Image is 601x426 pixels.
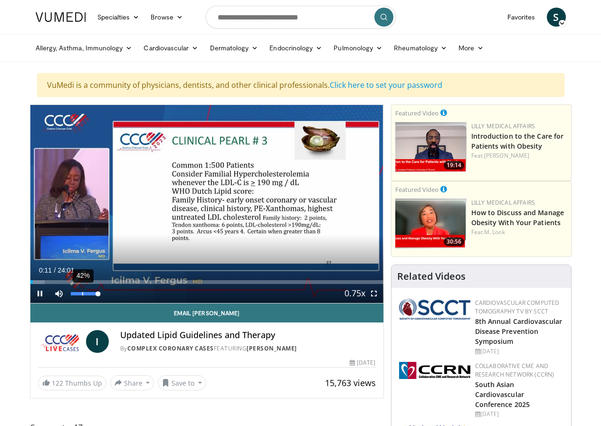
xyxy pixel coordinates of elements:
[471,208,564,227] a: How to Discuss and Manage Obesity With Your Patients
[158,375,206,390] button: Save to
[453,38,489,57] a: More
[484,151,529,160] a: [PERSON_NAME]
[395,122,467,172] img: acc2e291-ced4-4dd5-b17b-d06994da28f3.png.150x105_q85_crop-smart_upscale.png
[475,362,554,379] a: Collaborative CME and Research Network (CCRN)
[475,380,530,409] a: South Asian Cardiovascular Conference 2025
[395,109,439,117] small: Featured Video
[86,330,109,353] a: I
[444,237,464,246] span: 30:56
[325,377,376,388] span: 15,763 views
[471,132,564,151] a: Introduction to the Care for Patients with Obesity
[475,410,563,418] div: [DATE]
[37,73,564,97] div: VuMedi is a community of physicians, dentists, and other clinical professionals.
[39,266,52,274] span: 0:11
[475,347,563,356] div: [DATE]
[399,362,470,379] img: a04ee3ba-8487-4636-b0fb-5e8d268f3737.png.150x105_q85_autocrop_double_scale_upscale_version-0.2.png
[345,284,364,303] button: Playback Rate
[36,12,86,22] img: VuMedi Logo
[397,271,466,282] h4: Related Videos
[471,122,535,130] a: Lilly Medical Affairs
[471,199,535,207] a: Lilly Medical Affairs
[138,38,204,57] a: Cardiovascular
[38,330,82,353] img: Complex Coronary Cases
[247,344,297,352] a: [PERSON_NAME]
[206,6,396,28] input: Search topics, interventions
[30,303,383,322] a: Email [PERSON_NAME]
[264,38,328,57] a: Endocrinology
[30,38,138,57] a: Allergy, Asthma, Immunology
[388,38,453,57] a: Rheumatology
[30,105,383,303] video-js: Video Player
[49,284,68,303] button: Mute
[547,8,566,27] a: S
[127,344,214,352] a: Complex Coronary Cases
[120,344,376,353] div: By FEATURING
[30,280,383,284] div: Progress Bar
[395,199,467,248] a: 30:56
[71,292,98,295] div: Volume Level
[395,122,467,172] a: 19:14
[92,8,145,27] a: Specialties
[395,199,467,248] img: c98a6a29-1ea0-4bd5-8cf5-4d1e188984a7.png.150x105_q85_crop-smart_upscale.png
[52,379,63,388] span: 122
[395,185,439,194] small: Featured Video
[30,284,49,303] button: Pause
[38,376,106,390] a: 122 Thumbs Up
[475,299,560,315] a: Cardiovascular Computed Tomography TV by SCCT
[57,266,74,274] span: 24:01
[444,161,464,170] span: 19:14
[399,299,470,320] img: 51a70120-4f25-49cc-93a4-67582377e75f.png.150x105_q85_autocrop_double_scale_upscale_version-0.2.png
[502,8,541,27] a: Favorites
[471,228,567,237] div: Feat.
[110,375,154,390] button: Share
[350,359,375,367] div: [DATE]
[204,38,264,57] a: Dermatology
[330,80,442,90] a: Click here to set your password
[364,284,383,303] button: Fullscreen
[484,228,505,236] a: M. Look
[328,38,388,57] a: Pulmonology
[471,151,567,160] div: Feat.
[145,8,189,27] a: Browse
[120,330,376,341] h4: Updated Lipid Guidelines and Therapy
[475,317,563,346] a: 8th Annual Cardiovascular Disease Prevention Symposium
[54,266,56,274] span: /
